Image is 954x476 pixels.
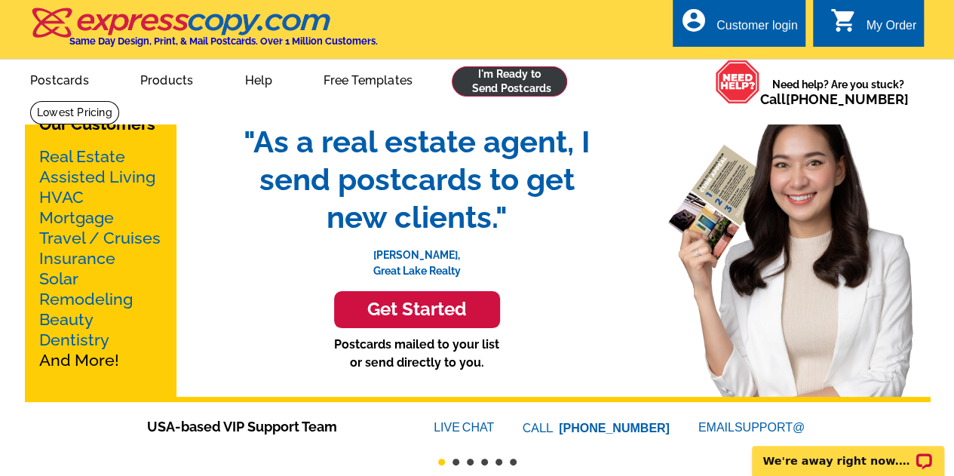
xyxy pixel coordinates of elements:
[523,419,555,438] font: CALL
[830,7,857,34] i: shopping_cart
[680,7,707,34] i: account_circle
[698,421,807,434] a: EMAILSUPPORT@
[559,422,670,435] a: [PHONE_NUMBER]
[147,416,388,437] span: USA-based VIP Support Team
[452,459,459,465] button: 2 of 6
[353,299,481,321] h3: Get Started
[39,249,115,268] a: Insurance
[434,419,462,437] font: LIVE
[680,17,798,35] a: account_circle Customer login
[39,269,78,288] a: Solar
[716,19,798,40] div: Customer login
[39,229,161,247] a: Travel / Cruises
[481,459,488,465] button: 4 of 6
[30,18,378,47] a: Same Day Design, Print, & Mail Postcards. Over 1 Million Customers.
[495,459,502,465] button: 5 of 6
[116,61,218,97] a: Products
[467,459,474,465] button: 3 of 6
[438,459,445,465] button: 1 of 6
[39,208,114,227] a: Mortgage
[299,61,437,97] a: Free Templates
[39,330,109,349] a: Dentistry
[830,17,916,35] a: shopping_cart My Order
[39,310,94,329] a: Beauty
[434,421,494,434] a: LIVECHAT
[229,336,606,372] p: Postcards mailed to your list or send directly to you.
[229,291,606,328] a: Get Started
[229,123,606,236] span: "As a real estate agent, I send postcards to get new clients."
[6,61,113,97] a: Postcards
[39,147,125,166] a: Real Estate
[760,91,909,107] span: Call
[715,60,760,104] img: help
[220,61,296,97] a: Help
[39,188,84,207] a: HVAC
[760,77,916,107] span: Need help? Are you stuck?
[735,419,807,437] font: SUPPORT@
[510,459,517,465] button: 6 of 6
[742,428,954,476] iframe: LiveChat chat widget
[39,146,161,370] p: And More!
[229,236,606,279] p: [PERSON_NAME], Great Lake Realty
[866,19,916,40] div: My Order
[39,290,133,309] a: Remodeling
[39,167,155,186] a: Assisted Living
[69,35,378,47] h4: Same Day Design, Print, & Mail Postcards. Over 1 Million Customers.
[786,91,909,107] a: [PHONE_NUMBER]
